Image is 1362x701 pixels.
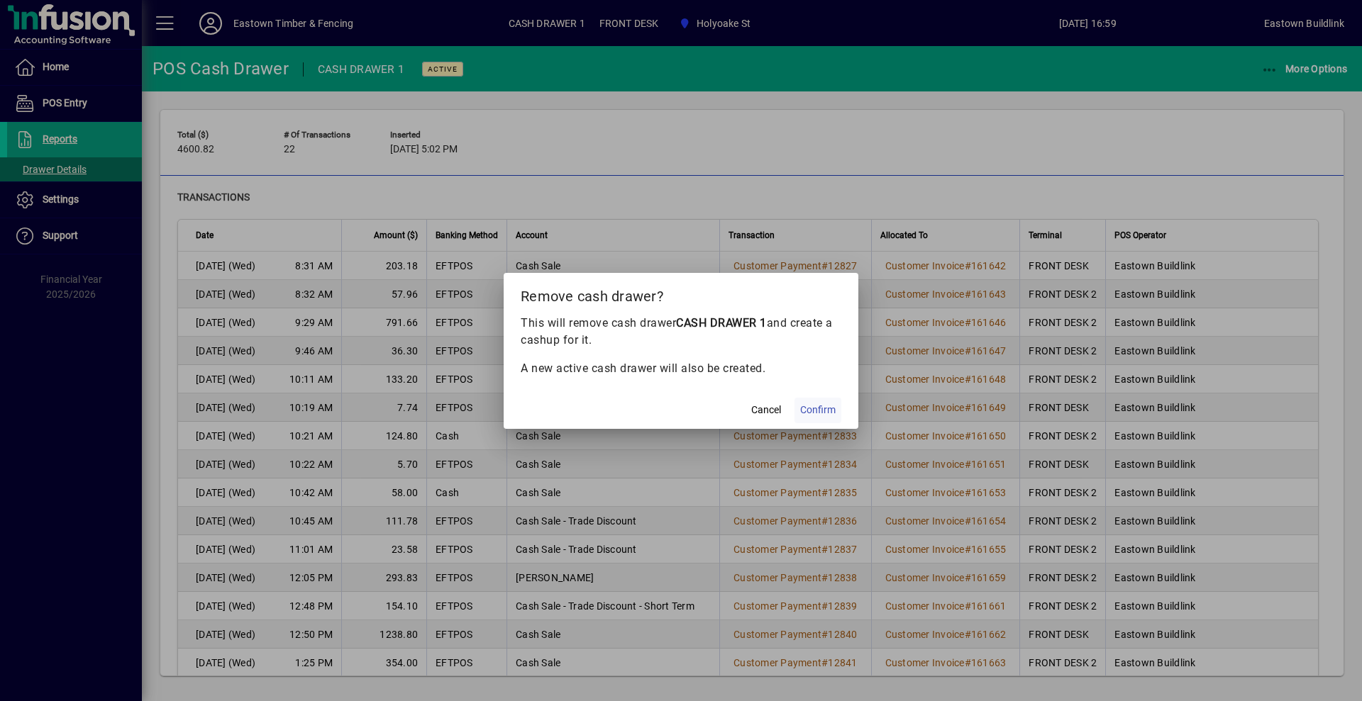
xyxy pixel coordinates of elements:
span: Cancel [751,403,781,417]
b: CASH DRAWER 1 [676,316,767,330]
button: Confirm [794,398,841,423]
p: This will remove cash drawer and create a cashup for it. [521,315,841,349]
p: A new active cash drawer will also be created. [521,360,841,377]
button: Cancel [743,398,789,423]
span: Confirm [800,403,836,417]
h2: Remove cash drawer? [504,273,858,314]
